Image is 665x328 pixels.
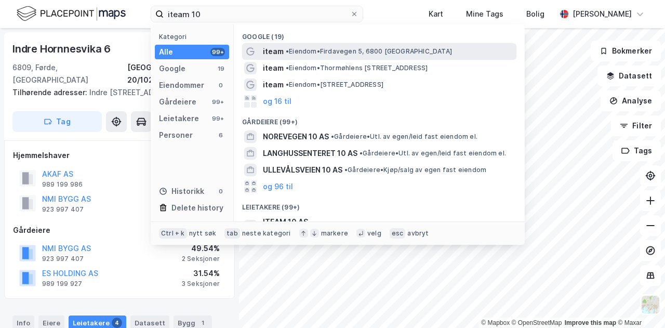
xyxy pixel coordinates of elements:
[611,115,661,136] button: Filter
[12,41,113,57] div: Indre Hornnesvika 6
[42,180,83,189] div: 989 199 986
[12,86,218,99] div: Indre [STREET_ADDRESS]
[159,79,204,91] div: Eiendommer
[263,147,357,160] span: LANGHUSSENTERET 10 AS
[573,8,632,20] div: [PERSON_NAME]
[367,229,381,238] div: velg
[182,242,220,255] div: 49.54%
[189,229,217,238] div: nytt søk
[286,64,428,72] span: Eiendom • Thormøhlens [STREET_ADDRESS]
[390,228,406,239] div: esc
[42,255,84,263] div: 923 997 407
[210,114,225,123] div: 99+
[217,64,225,73] div: 19
[481,319,510,326] a: Mapbox
[242,229,291,238] div: neste kategori
[526,8,544,20] div: Bolig
[112,318,122,328] div: 4
[613,140,661,161] button: Tags
[234,24,525,43] div: Google (19)
[613,278,665,328] iframe: Chat Widget
[159,129,193,141] div: Personer
[210,98,225,106] div: 99+
[159,62,185,75] div: Google
[217,81,225,89] div: 0
[344,166,486,174] span: Gårdeiere • Kjøp/salg av egen fast eiendom
[286,47,452,56] span: Eiendom • Firdavegen 5, 6800 [GEOGRAPHIC_DATA]
[407,229,429,238] div: avbryt
[613,278,665,328] div: Kontrollprogram for chat
[234,110,525,128] div: Gårdeiere (99+)
[171,202,223,214] div: Delete history
[42,205,84,214] div: 923 997 407
[466,8,503,20] div: Mine Tags
[182,255,220,263] div: 2 Seksjoner
[601,90,661,111] button: Analyse
[181,267,220,280] div: 31.54%
[164,6,350,22] input: Søk på adresse, matrikkel, gårdeiere, leietakere eller personer
[197,318,208,328] div: 1
[512,319,562,326] a: OpenStreetMap
[159,33,229,41] div: Kategori
[286,64,289,72] span: •
[331,133,334,140] span: •
[234,195,525,214] div: Leietakere (99+)
[263,180,293,193] button: og 96 til
[217,131,225,139] div: 6
[12,111,102,132] button: Tag
[217,187,225,195] div: 0
[159,96,196,108] div: Gårdeiere
[263,62,284,74] span: iteam
[210,48,225,56] div: 99+
[159,46,173,58] div: Alle
[263,78,284,91] span: iteam
[263,216,512,228] span: ITEAM 10 AS
[263,130,329,143] span: NOREVEGEN 10 AS
[12,88,89,97] span: Tilhørende adresser:
[13,224,226,237] div: Gårdeiere
[159,228,187,239] div: Ctrl + k
[17,5,126,23] img: logo.f888ab2527a4732fd821a326f86c7f29.svg
[13,149,226,162] div: Hjemmelshaver
[286,81,383,89] span: Eiendom • [STREET_ADDRESS]
[286,47,289,55] span: •
[591,41,661,61] button: Bokmerker
[597,65,661,86] button: Datasett
[263,45,284,58] span: iteam
[429,8,443,20] div: Kart
[565,319,616,326] a: Improve this map
[360,149,506,158] span: Gårdeiere • Utl. av egen/leid fast eiendom el.
[181,280,220,288] div: 3 Seksjoner
[331,133,477,141] span: Gårdeiere • Utl. av egen/leid fast eiendom el.
[224,228,240,239] div: tab
[360,149,363,157] span: •
[344,166,348,174] span: •
[159,112,199,125] div: Leietakere
[263,164,342,176] span: ULLEVÅLSVEIEN 10 AS
[12,61,127,86] div: 6809, Førde, [GEOGRAPHIC_DATA]
[127,61,227,86] div: [GEOGRAPHIC_DATA], 20/102
[42,280,82,288] div: 989 199 927
[321,229,348,238] div: markere
[263,95,291,108] button: og 16 til
[286,81,289,88] span: •
[159,185,204,198] div: Historikk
